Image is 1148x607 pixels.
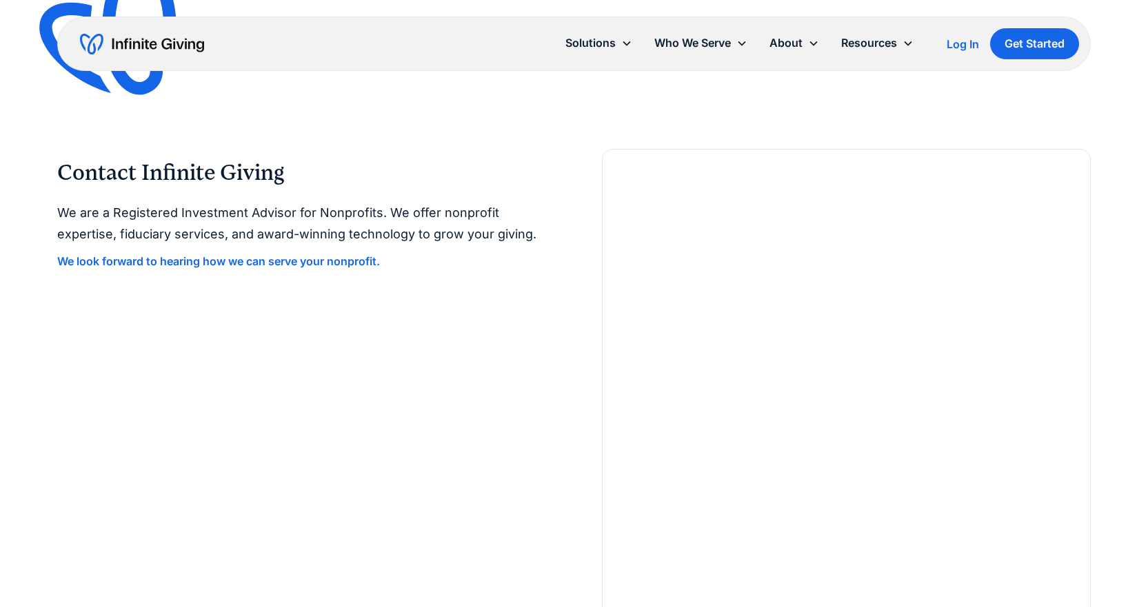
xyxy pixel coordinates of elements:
a: We look forward to hearing how we can serve your nonprofit. [57,254,380,268]
a: home [80,33,204,55]
div: Log In [947,39,979,50]
div: Who We Serve [654,34,731,52]
div: Solutions [554,28,643,58]
div: Solutions [565,34,616,52]
div: About [758,28,830,58]
p: We are a Registered Investment Advisor for Nonprofits. We offer nonprofit expertise, fiduciary se... [57,203,546,245]
div: About [769,34,803,52]
a: Log In [947,36,979,52]
div: Who We Serve [643,28,758,58]
div: Resources [830,28,925,58]
div: Resources [841,34,897,52]
a: Get Started [990,28,1079,59]
h2: Contact Infinite Giving [57,160,546,186]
